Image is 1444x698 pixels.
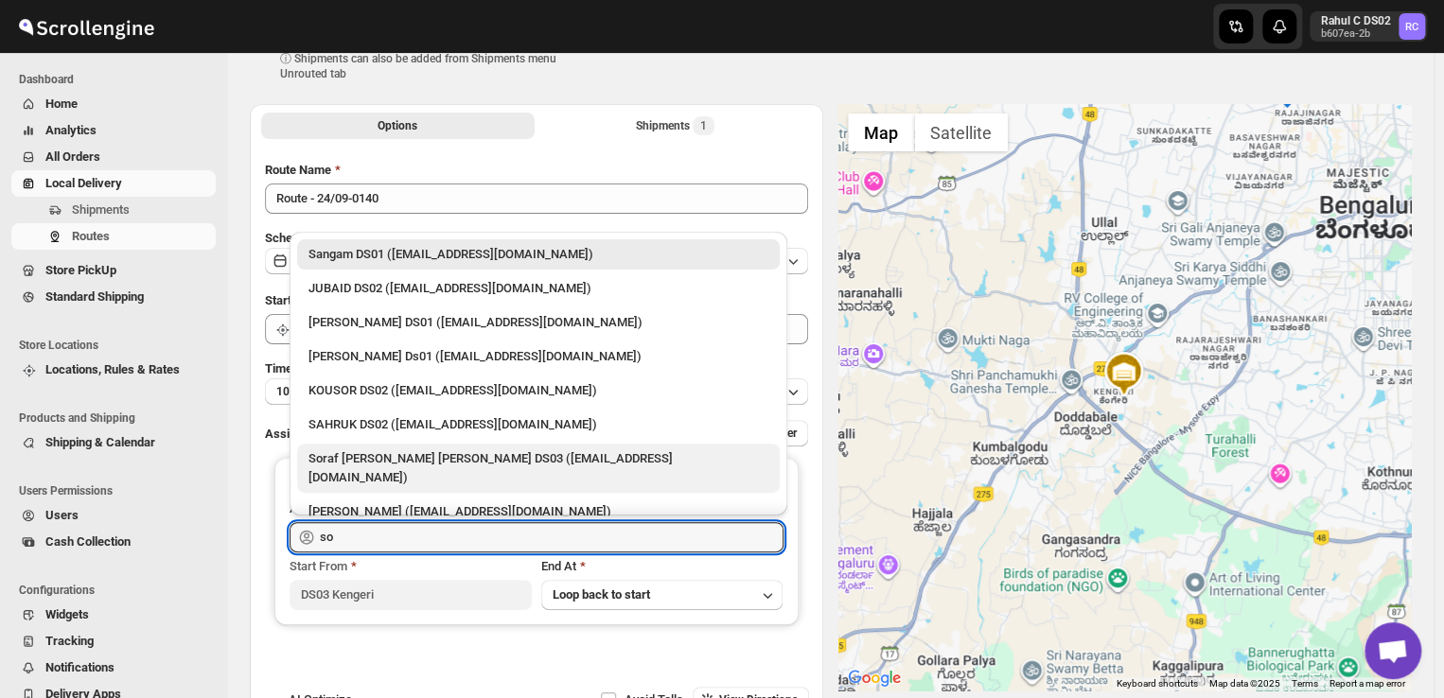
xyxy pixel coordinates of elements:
[72,229,110,243] span: Routes
[19,583,218,598] span: Configurations
[15,3,157,50] img: ScrollEngine
[1405,21,1418,33] text: RC
[45,508,79,522] span: Users
[538,113,812,139] button: Selected Shipments
[308,449,768,487] div: Soraf [PERSON_NAME] [PERSON_NAME] DS03 ([EMAIL_ADDRESS][DOMAIN_NAME])
[11,628,216,654] button: Tracking
[290,270,787,304] li: JUBAID DS02 (vanafe7637@isorax.com)
[1268,70,1306,108] div: 1
[290,559,347,573] span: Start From
[848,113,914,151] button: Show street map
[636,116,714,135] div: Shipments
[320,522,784,552] input: Search assignee
[308,502,768,521] div: [PERSON_NAME] ([EMAIL_ADDRESS][DOMAIN_NAME])
[19,410,218,426] span: Products and Shipping
[541,557,784,576] div: End At
[250,146,823,687] div: All Route Options
[1330,678,1405,689] a: Report a map error
[700,118,707,133] span: 1
[290,239,787,270] li: Sangam DS01 (relov34542@lassora.com)
[308,279,768,298] div: JUBAID DS02 ([EMAIL_ADDRESS][DOMAIN_NAME])
[11,429,216,456] button: Shipping & Calendar
[45,123,97,137] span: Analytics
[265,183,808,214] input: Eg: Bengaluru Route
[45,149,100,164] span: All Orders
[276,384,333,399] span: 10 minutes
[11,502,216,529] button: Users
[45,660,114,674] span: Notifications
[553,587,650,602] span: Loop back to start
[914,113,1008,151] button: Show satellite imagery
[1310,11,1427,42] button: User menu
[11,197,216,223] button: Shipments
[308,381,768,400] div: KOUSOR DS02 ([EMAIL_ADDRESS][DOMAIN_NAME])
[290,440,787,493] li: Soraf uddin lasker DS03 (pofir49959@dextrago.com)
[11,357,216,383] button: Locations, Rules & Rates
[290,493,787,527] li: Raj Test (sovete3032@merumart.com)
[265,361,342,375] span: Time Per Stop
[541,580,784,610] button: Loop back to start
[714,426,797,441] span: Add More Driver
[11,602,216,628] button: Widgets
[11,223,216,250] button: Routes
[843,666,906,690] img: Google
[265,378,808,405] button: 10 minutes
[45,435,155,449] span: Shipping & Calendar
[280,51,578,81] p: ⓘ Shipments can also be added from Shipments menu Unrouted tab
[45,362,180,376] span: Locations, Rules & Rates
[308,313,768,332] div: [PERSON_NAME] DS01 ([EMAIL_ADDRESS][DOMAIN_NAME])
[290,406,787,440] li: SAHRUK DS02 (paropok440@datingso.com)
[1117,677,1198,690] button: Keyboard shortcuts
[11,91,216,117] button: Home
[45,96,78,111] span: Home
[45,176,122,190] span: Local Delivery
[290,372,787,406] li: KOUSOR DS02 (xivebi6567@decodewp.com)
[265,231,341,245] span: Scheduled for
[45,289,144,304] span: Standard Shipping
[843,666,906,690] a: Open this area in Google Maps (opens a new window)
[45,607,89,621] span: Widgets
[11,144,216,170] button: All Orders
[1365,622,1421,679] div: Open chat
[290,338,787,372] li: Sourab Ghosh Ds01 (xadira4890@asimarif.com)
[290,304,787,338] li: Siraj Uddin DS01 (sopom53870@leabro.com)
[265,248,808,274] button: [DATE]|Today
[261,113,535,139] button: All Route Options
[308,415,768,434] div: SAHRUK DS02 ([EMAIL_ADDRESS][DOMAIN_NAME])
[265,293,414,307] span: Start Location (Warehouse)
[19,72,218,87] span: Dashboard
[1399,13,1425,40] span: Rahul C DS02
[378,118,417,133] span: Options
[1321,13,1391,28] p: Rahul C DS02
[1292,678,1318,689] a: Terms (opens in new tab)
[265,163,331,177] span: Route Name
[308,245,768,264] div: Sangam DS01 ([EMAIL_ADDRESS][DOMAIN_NAME])
[1364,630,1401,668] button: Map camera controls
[72,202,130,217] span: Shipments
[11,529,216,555] button: Cash Collection
[308,347,768,366] div: [PERSON_NAME] Ds01 ([EMAIL_ADDRESS][DOMAIN_NAME])
[45,263,116,277] span: Store PickUp
[265,427,316,441] span: Assign to
[19,483,218,498] span: Users Permissions
[45,634,94,648] span: Tracking
[19,338,218,353] span: Store Locations
[1321,28,1391,40] p: b607ea-2b
[1209,678,1280,689] span: Map data ©2025
[11,117,216,144] button: Analytics
[11,654,216,681] button: Notifications
[45,534,131,549] span: Cash Collection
